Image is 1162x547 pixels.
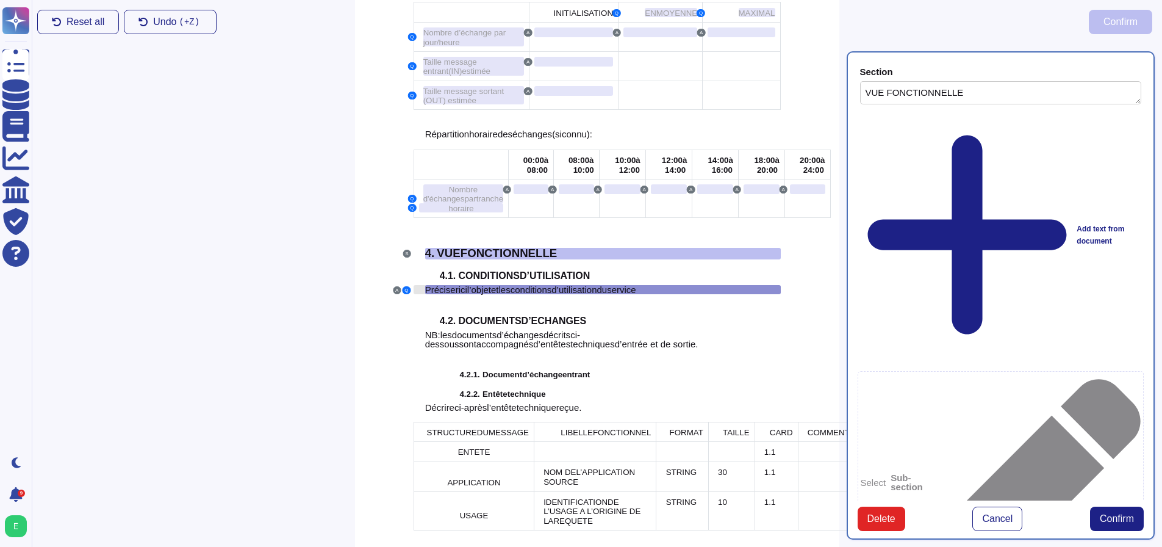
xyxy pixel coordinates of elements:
button: Q [407,92,416,100]
span: (IN) [448,67,462,76]
button: Delete [858,507,905,531]
span: ci-dessous [425,330,580,349]
span: D’UTILISATION [520,270,590,281]
span: à [775,156,780,165]
span: STRING [666,468,697,477]
textarea: VUE FONCTIONNELLE [860,81,1142,104]
span: ENTETE [458,447,490,457]
button: A [780,186,787,194]
div: Section [860,67,893,76]
span: NOM DE [543,468,576,477]
span: 24:00 [803,165,824,175]
button: user [2,513,35,540]
span: accompagnés [476,339,533,349]
span: les [499,284,511,295]
span: Cancel [982,514,1013,524]
span: MESSAGE [489,428,529,437]
span: des [498,129,512,139]
span: 4.2.2. [459,389,479,399]
span: Reset all [66,17,104,27]
span: Nombre d'échanges [423,185,478,203]
span: l’entête [487,402,516,413]
button: A [548,186,556,194]
span: à [683,156,687,165]
span: (si [552,129,562,139]
button: S [403,250,411,258]
span: 10:00 [573,165,594,175]
button: Confirm [1089,10,1152,34]
button: Undo(+Z) [124,10,217,34]
button: A [733,186,741,194]
span: Décrire [425,402,454,413]
span: à [728,156,733,165]
span: 1.1 [764,447,776,457]
span: REQUETE [553,516,592,526]
button: A [524,58,532,66]
button: Q [407,195,416,203]
span: FORMAT [670,428,703,437]
span: à [544,156,548,165]
span: 14:00 [665,165,686,175]
span: d’entrée et de sortie. [615,339,698,349]
span: 08:00 [568,156,589,165]
span: 1.1 [764,498,776,507]
span: à [589,156,594,165]
span: estimée [462,67,490,76]
b: Sub-section [891,473,929,491]
span: L’APPLICATION [576,468,635,477]
span: CONDITIONS [458,270,519,281]
button: A [393,286,401,294]
span: horaire [469,129,498,139]
span: d’échanges [497,330,543,340]
span: technique [517,402,556,413]
span: DOCUMENTS [458,316,521,326]
span: les [440,330,452,340]
button: A [503,186,511,194]
span: par [464,194,476,203]
span: 12:00 [619,165,640,175]
button: Q [402,286,411,294]
div: 9 [18,490,25,497]
span: NB [425,330,438,340]
span: VUE [437,247,460,259]
span: connu) [562,129,590,139]
span: technique [507,389,546,399]
span: CARD [770,428,793,437]
span: reçue. [556,402,582,413]
button: A [524,87,532,95]
button: A [687,186,695,194]
span: Document [482,370,522,379]
span: 4.2. [440,316,456,326]
span: Confirm [1103,17,1138,27]
button: Q [407,204,416,212]
span: 12:00 [662,156,683,165]
span: 30 [718,468,727,477]
span: et [491,284,499,295]
span: Delete [867,514,895,524]
span: LIBELLE [561,428,593,437]
span: LA [543,516,553,526]
span: D’ECHANGES [522,316,587,326]
span: d’échange [522,370,562,379]
span: FONCTIONNELLE [461,247,558,259]
span: DU [477,428,489,437]
button: Confirm [1090,507,1144,531]
span: TAILLE [723,428,749,437]
span: échanges [512,129,552,139]
img: user [5,515,27,537]
button: A [594,186,601,194]
span: horaire [448,204,474,213]
span: 4.1. [440,270,456,281]
span: 20:00 [800,156,820,165]
div: Add text from document [860,112,1142,358]
span: 10:00 [615,156,636,165]
button: Cancel [972,507,1022,531]
span: Répartition [425,129,470,139]
span: décrits [543,330,570,340]
button: Q [407,62,416,70]
button: A [640,186,648,194]
span: l’objet [467,284,491,295]
span: APPLICATION [447,478,500,487]
span: conditions [511,284,552,295]
span: sont [459,339,476,349]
